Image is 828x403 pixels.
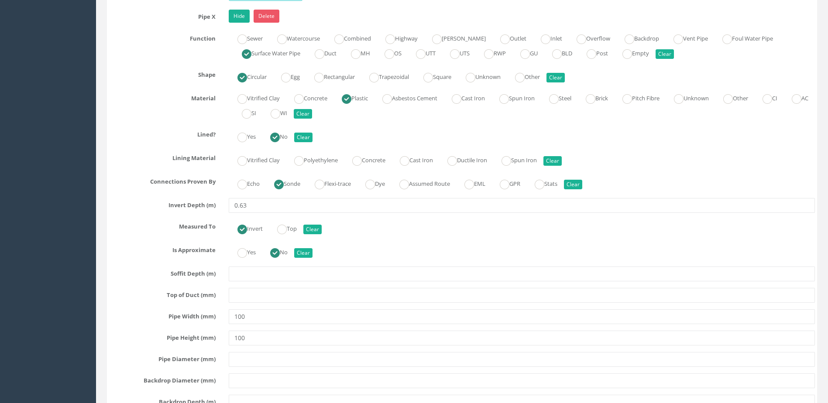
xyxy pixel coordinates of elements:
[294,133,313,142] button: Clear
[103,266,222,278] label: Soffit Depth (m)
[665,91,709,104] label: Unknown
[285,153,338,166] label: Polyethylene
[491,177,520,189] label: GPR
[564,180,582,189] button: Clear
[103,31,222,43] label: Function
[456,177,485,189] label: EML
[229,31,263,44] label: Sewer
[443,91,485,104] label: Cast Iron
[526,177,557,189] label: Stats
[665,31,708,44] label: Vent Pipe
[261,245,288,258] label: No
[361,70,409,82] label: Trapezoidal
[303,225,322,234] button: Clear
[229,153,280,166] label: Vitrified Clay
[103,174,222,186] label: Connections Proven By
[493,153,537,166] label: Spun Iron
[103,68,222,79] label: Shape
[229,70,267,82] label: Circular
[344,153,385,166] label: Concrete
[578,46,608,59] label: Post
[342,46,370,59] label: MH
[457,70,501,82] label: Unknown
[294,109,312,119] button: Clear
[326,31,371,44] label: Combined
[491,91,535,104] label: Spun Iron
[233,106,256,119] label: SI
[229,91,280,104] label: Vitrified Clay
[103,309,222,321] label: Pipe Width (mm)
[475,46,506,59] label: RWP
[103,91,222,102] label: Material
[268,31,320,44] label: Watercourse
[616,31,659,44] label: Backdrop
[103,198,222,209] label: Invert Depth (m)
[265,177,300,189] label: Sonde
[543,156,562,166] button: Clear
[783,91,808,104] label: AC
[512,46,538,59] label: GU
[103,288,222,299] label: Top of Duct (mm)
[333,91,368,104] label: Plastic
[568,31,610,44] label: Overflow
[754,91,777,104] label: CI
[272,70,300,82] label: Egg
[103,219,222,231] label: Measured To
[229,10,250,23] a: Hide
[103,331,222,342] label: Pipe Height (mm)
[103,10,222,21] label: Pipe X
[103,127,222,139] label: Lined?
[103,243,222,254] label: Is Approximate
[306,70,355,82] label: Rectangular
[285,91,327,104] label: Concrete
[268,222,297,234] label: Top
[103,151,222,162] label: Lining Material
[262,106,287,119] label: WI
[714,31,773,44] label: Foul Water Pipe
[376,46,402,59] label: OS
[614,91,660,104] label: Pitch Fibre
[254,10,279,23] a: Delete
[374,91,437,104] label: Asbestos Cement
[229,245,256,258] label: Yes
[543,46,572,59] label: BLD
[656,49,674,59] button: Clear
[577,91,608,104] label: Brick
[540,91,571,104] label: Steel
[407,46,436,59] label: UTT
[614,46,649,59] label: Empty
[441,46,470,59] label: UTS
[261,130,288,142] label: No
[715,91,748,104] label: Other
[357,177,385,189] label: Dye
[229,222,263,234] label: Invert
[491,31,526,44] label: Outlet
[546,73,565,82] button: Clear
[415,70,451,82] label: Square
[391,177,450,189] label: Assumed Route
[306,177,351,189] label: Flexi-trace
[306,46,337,59] label: Duct
[233,46,300,59] label: Surface Water Pipe
[506,70,540,82] label: Other
[103,373,222,385] label: Backdrop Diameter (mm)
[229,177,260,189] label: Echo
[439,153,487,166] label: Ductile Iron
[294,248,313,258] button: Clear
[229,130,256,142] label: Yes
[391,153,433,166] label: Cast Iron
[103,352,222,363] label: Pipe Diameter (mm)
[532,31,562,44] label: Inlet
[377,31,418,44] label: Highway
[423,31,486,44] label: [PERSON_NAME]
